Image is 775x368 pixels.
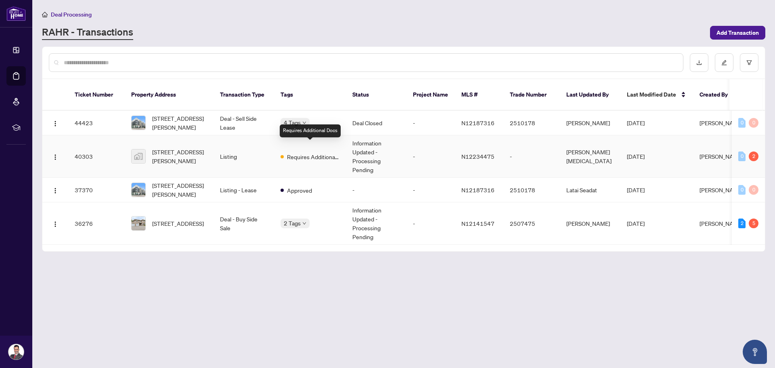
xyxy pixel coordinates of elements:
[68,178,125,202] td: 37370
[49,217,62,230] button: Logo
[406,202,455,245] td: -
[560,111,620,135] td: [PERSON_NAME]
[52,154,59,160] img: Logo
[749,118,758,128] div: 0
[132,149,145,163] img: thumbnail-img
[68,111,125,135] td: 44423
[68,79,125,111] th: Ticket Number
[627,220,645,227] span: [DATE]
[346,202,406,245] td: Information Updated - Processing Pending
[284,219,301,228] span: 2 Tags
[284,118,301,127] span: 4 Tags
[132,217,145,230] img: thumbnail-img
[627,153,645,160] span: [DATE]
[503,79,560,111] th: Trade Number
[346,178,406,202] td: -
[406,178,455,202] td: -
[214,79,274,111] th: Transaction Type
[627,119,645,126] span: [DATE]
[214,202,274,245] td: Deal - Buy Side Sale
[406,135,455,178] td: -
[68,202,125,245] td: 36276
[503,202,560,245] td: 2507475
[132,116,145,130] img: thumbnail-img
[406,79,455,111] th: Project Name
[627,186,645,193] span: [DATE]
[560,202,620,245] td: [PERSON_NAME]
[461,119,494,126] span: N12187316
[125,79,214,111] th: Property Address
[700,119,743,126] span: [PERSON_NAME]
[620,79,693,111] th: Last Modified Date
[690,53,708,72] button: download
[461,220,494,227] span: N12141547
[49,183,62,196] button: Logo
[287,186,312,195] span: Approved
[42,12,48,17] span: home
[214,135,274,178] td: Listing
[455,79,503,111] th: MLS #
[152,181,207,199] span: [STREET_ADDRESS][PERSON_NAME]
[49,116,62,129] button: Logo
[716,26,759,39] span: Add Transaction
[346,135,406,178] td: Information Updated - Processing Pending
[743,340,767,364] button: Open asap
[738,219,746,228] div: 2
[346,79,406,111] th: Status
[693,79,741,111] th: Created By
[8,344,24,360] img: Profile Icon
[715,53,733,72] button: edit
[68,135,125,178] td: 40303
[152,219,204,228] span: [STREET_ADDRESS]
[738,118,746,128] div: 0
[627,90,676,99] span: Last Modified Date
[560,135,620,178] td: [PERSON_NAME][MEDICAL_DATA]
[461,186,494,193] span: N12187316
[302,121,306,125] span: down
[503,111,560,135] td: 2510178
[749,151,758,161] div: 2
[214,111,274,135] td: Deal - Sell Side Lease
[503,135,560,178] td: -
[700,153,743,160] span: [PERSON_NAME]
[738,185,746,195] div: 0
[738,151,746,161] div: 0
[721,60,727,65] span: edit
[560,178,620,202] td: Latai Seadat
[52,120,59,127] img: Logo
[42,25,133,40] a: RAHR - Transactions
[560,79,620,111] th: Last Updated By
[696,60,702,65] span: download
[746,60,752,65] span: filter
[710,26,765,40] button: Add Transaction
[749,185,758,195] div: 0
[152,147,207,165] span: [STREET_ADDRESS][PERSON_NAME]
[749,219,758,228] div: 5
[52,187,59,194] img: Logo
[740,53,758,72] button: filter
[280,124,341,137] div: Requires Additional Docs
[700,186,743,193] span: [PERSON_NAME]
[132,183,145,197] img: thumbnail-img
[700,220,743,227] span: [PERSON_NAME]
[52,221,59,227] img: Logo
[346,111,406,135] td: Deal Closed
[503,178,560,202] td: 2510178
[287,152,339,161] span: Requires Additional Docs
[49,150,62,163] button: Logo
[274,79,346,111] th: Tags
[6,6,26,21] img: logo
[302,221,306,225] span: down
[214,178,274,202] td: Listing - Lease
[152,114,207,132] span: [STREET_ADDRESS][PERSON_NAME]
[51,11,92,18] span: Deal Processing
[461,153,494,160] span: N12234475
[406,111,455,135] td: -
